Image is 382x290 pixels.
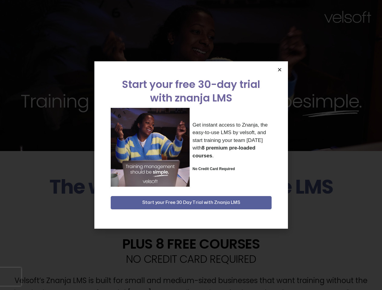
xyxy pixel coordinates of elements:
[193,121,272,160] p: Get instant access to Znanja, the easy-to-use LMS by velsoft, and start training your team [DATE]...
[193,145,256,159] strong: 8 premium pre-loaded courses
[142,199,240,206] span: Start your Free 30 Day Trial with Znanja LMS
[111,78,272,105] h2: Start your free 30-day trial with znanja LMS
[277,67,282,72] a: Close
[111,108,190,187] img: a woman sitting at her laptop dancing
[193,167,235,171] strong: No Credit Card Required
[111,196,272,209] button: Start your Free 30 Day Trial with Znanja LMS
